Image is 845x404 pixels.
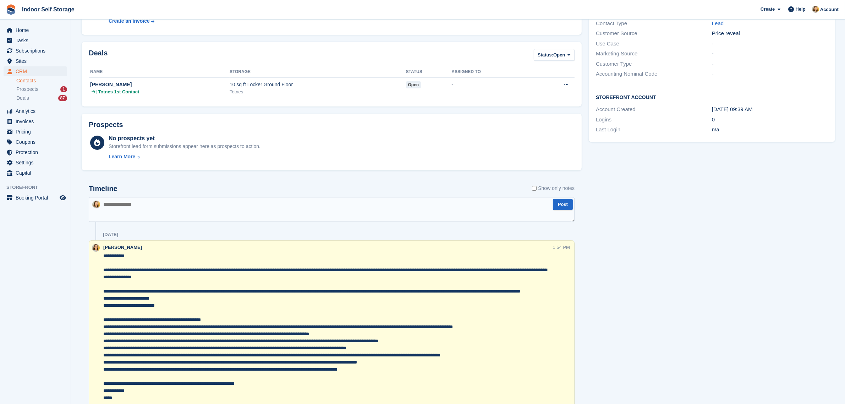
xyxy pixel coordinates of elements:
[16,56,58,66] span: Sites
[596,126,712,134] div: Last Login
[16,86,67,93] a: Prospects 1
[16,127,58,137] span: Pricing
[596,29,712,38] div: Customer Source
[16,137,58,147] span: Coupons
[16,106,58,116] span: Analytics
[16,193,58,203] span: Booking Portal
[712,40,828,48] div: -
[109,153,135,160] div: Learn More
[812,6,819,13] img: Emma Higgins
[16,66,58,76] span: CRM
[230,81,406,88] div: 10 sq ft Locker Ground Floor
[4,36,67,45] a: menu
[406,81,421,88] span: open
[596,40,712,48] div: Use Case
[4,193,67,203] a: menu
[712,126,828,134] div: n/a
[534,49,575,61] button: Status: Open
[796,6,806,13] span: Help
[109,153,260,160] a: Learn More
[109,17,204,25] a: Create an Invoice
[596,105,712,114] div: Account Created
[4,158,67,168] a: menu
[596,60,712,68] div: Customer Type
[712,20,724,26] a: Lead
[553,244,570,251] div: 1:54 PM
[16,86,38,93] span: Prospects
[59,193,67,202] a: Preview store
[89,49,108,62] h2: Deals
[16,168,58,178] span: Capital
[4,116,67,126] a: menu
[230,88,406,95] div: Totnes
[532,185,575,192] label: Show only notes
[596,70,712,78] div: Accounting Nominal Code
[451,81,533,88] div: -
[4,147,67,157] a: menu
[4,46,67,56] a: menu
[712,29,828,38] div: Price reveal
[596,20,712,28] div: Contact Type
[712,116,828,124] div: 0
[16,46,58,56] span: Subscriptions
[4,137,67,147] a: menu
[596,93,828,100] h2: Storefront Account
[4,127,67,137] a: menu
[89,185,117,193] h2: Timeline
[538,51,553,59] span: Status:
[820,6,839,13] span: Account
[89,66,230,78] th: Name
[4,168,67,178] a: menu
[553,51,565,59] span: Open
[596,116,712,124] div: Logins
[451,66,533,78] th: Assigned to
[16,77,67,84] a: Contacts
[553,199,573,211] button: Post
[4,106,67,116] a: menu
[16,25,58,35] span: Home
[60,86,67,92] div: 1
[19,4,77,15] a: Indoor Self Storage
[90,81,230,88] div: [PERSON_NAME]
[4,66,67,76] a: menu
[95,88,97,95] span: |
[16,95,29,102] span: Deals
[103,245,142,250] span: [PERSON_NAME]
[16,158,58,168] span: Settings
[92,201,100,208] img: Emma Higgins
[98,88,139,95] span: Totnes 1st Contact
[406,66,452,78] th: Status
[712,50,828,58] div: -
[16,94,67,102] a: Deals 87
[89,121,123,129] h2: Prospects
[109,17,150,25] div: Create an Invoice
[109,143,260,150] div: Storefront lead form submissions appear here as prospects to action.
[92,244,100,252] img: Emma Higgins
[16,147,58,157] span: Protection
[532,185,537,192] input: Show only notes
[596,50,712,58] div: Marketing Source
[6,4,16,15] img: stora-icon-8386f47178a22dfd0bd8f6a31ec36ba5ce8667c1dd55bd0f319d3a0aa187defe.svg
[712,70,828,78] div: -
[4,56,67,66] a: menu
[6,184,71,191] span: Storefront
[109,134,260,143] div: No prospects yet
[16,36,58,45] span: Tasks
[58,95,67,101] div: 87
[761,6,775,13] span: Create
[712,60,828,68] div: -
[4,25,67,35] a: menu
[230,66,406,78] th: Storage
[712,105,828,114] div: [DATE] 09:39 AM
[16,116,58,126] span: Invoices
[103,232,118,238] div: [DATE]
